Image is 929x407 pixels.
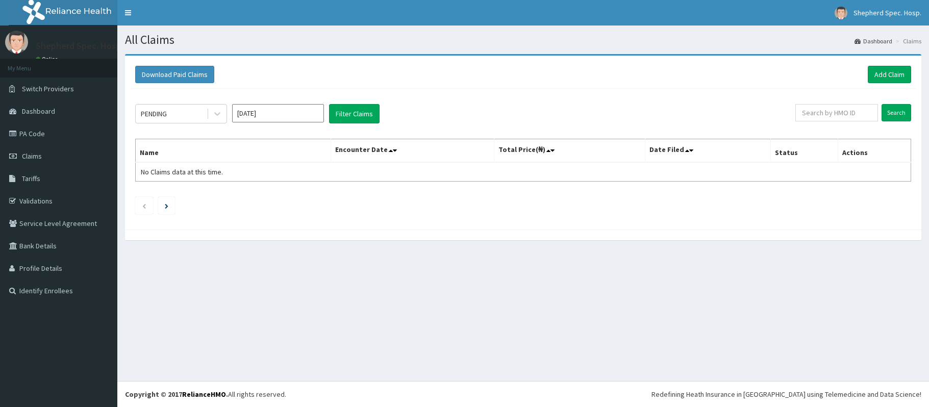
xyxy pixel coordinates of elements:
a: Online [36,56,60,63]
a: Dashboard [855,37,892,45]
span: Switch Providers [22,84,74,93]
a: Previous page [142,201,146,210]
input: Select Month and Year [232,104,324,122]
strong: Copyright © 2017 . [125,390,228,399]
span: Dashboard [22,107,55,116]
input: Search [882,104,911,121]
span: No Claims data at this time. [141,167,223,176]
span: Claims [22,151,42,161]
a: RelianceHMO [182,390,226,399]
img: User Image [835,7,847,19]
span: Tariffs [22,174,40,183]
th: Date Filed [645,139,770,163]
th: Status [770,139,838,163]
span: Shepherd Spec. Hosp. [853,8,921,17]
button: Filter Claims [329,104,380,123]
a: Add Claim [868,66,911,83]
button: Download Paid Claims [135,66,214,83]
p: Shepherd Spec. Hosp. [36,41,123,50]
th: Name [136,139,331,163]
h1: All Claims [125,33,921,46]
th: Actions [838,139,911,163]
div: Redefining Heath Insurance in [GEOGRAPHIC_DATA] using Telemedicine and Data Science! [651,389,921,399]
img: User Image [5,31,28,54]
input: Search by HMO ID [795,104,878,121]
th: Encounter Date [331,139,494,163]
a: Next page [165,201,168,210]
div: PENDING [141,109,167,119]
th: Total Price(₦) [494,139,645,163]
li: Claims [893,37,921,45]
footer: All rights reserved. [117,381,929,407]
